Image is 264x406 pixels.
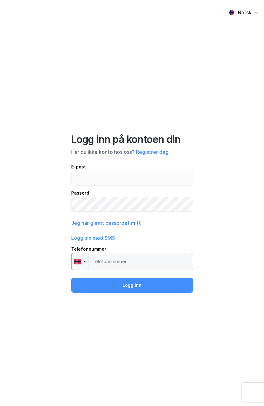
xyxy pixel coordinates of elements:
[71,234,115,242] button: Logg inn med SMS
[136,148,169,156] button: Registrer deg
[71,219,141,227] button: Jeg har glemt passordet mitt
[71,189,193,197] div: Passord
[233,376,264,406] iframe: Chat Widget
[71,133,193,146] div: Logg inn på kontoen din
[71,148,193,156] div: Har du ikke konto hos oss?
[71,163,193,171] div: E-post
[71,245,193,253] div: Telefonnummer
[72,253,89,270] div: Norway: + 47
[71,253,193,270] input: Telefonnummer
[238,9,252,16] div: Norsk
[71,278,193,293] button: Logg inn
